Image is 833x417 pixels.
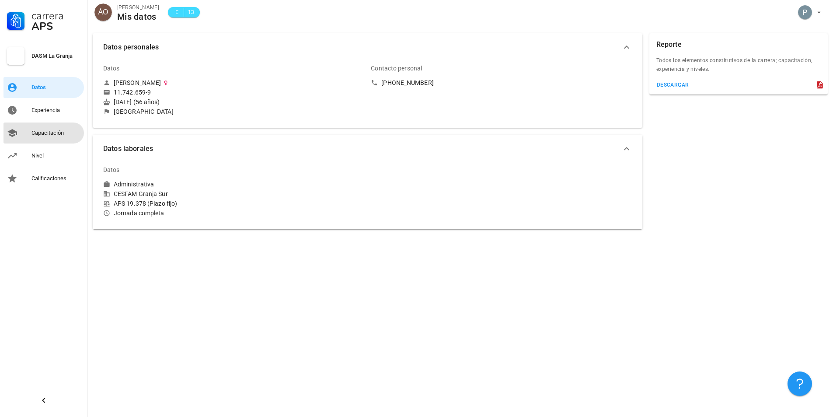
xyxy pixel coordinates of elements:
[798,5,812,19] div: avatar
[173,8,180,17] span: E
[31,107,80,114] div: Experiencia
[93,135,642,163] button: Datos laborales
[649,56,828,79] div: Todos los elementos constitutivos de la carrera; capacitación, experiencia y niveles.
[103,58,120,79] div: Datos
[31,84,80,91] div: Datos
[31,53,80,60] div: DASM La Granja
[31,21,80,32] div: APS
[653,79,693,91] button: descargar
[656,33,682,56] div: Reporte
[114,180,154,188] div: Administrativa
[103,143,621,155] span: Datos laborales
[3,100,84,121] a: Experiencia
[3,123,84,144] a: Capacitación
[103,209,364,217] div: Jornada completa
[31,130,80,137] div: Capacitación
[103,190,364,198] div: CESFAM Granja Sur
[103,200,364,207] div: APS 19.378 (Plazo fijo)
[31,152,80,159] div: Nivel
[656,82,689,88] div: descargar
[94,4,112,21] div: avatar
[93,33,642,61] button: Datos personales
[371,79,631,87] a: [PHONE_NUMBER]
[31,175,80,182] div: Calificaciones
[117,12,159,21] div: Mis datos
[371,58,422,79] div: Contacto personal
[117,3,159,12] div: [PERSON_NAME]
[3,168,84,189] a: Calificaciones
[114,108,174,116] div: [GEOGRAPHIC_DATA]
[114,79,161,87] div: [PERSON_NAME]
[3,145,84,166] a: Nivel
[103,98,364,106] div: [DATE] (56 años)
[114,88,151,96] div: 11.742.659-9
[103,41,621,53] span: Datos personales
[31,11,80,21] div: Carrera
[3,77,84,98] a: Datos
[98,4,108,21] span: ÁO
[381,79,433,87] div: [PHONE_NUMBER]
[188,8,195,17] span: 13
[103,159,120,180] div: Datos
